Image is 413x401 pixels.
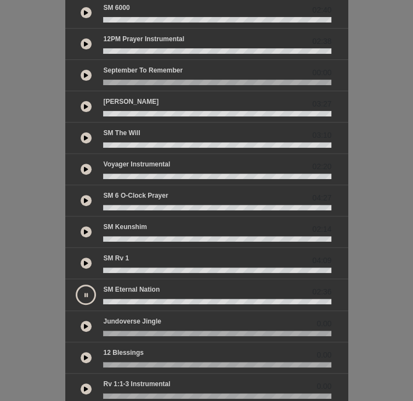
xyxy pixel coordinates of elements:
[103,348,143,358] p: 12 Blessings
[316,349,331,361] span: 0.00
[103,128,140,138] p: SM The Will
[312,4,331,16] span: 02:40
[103,222,146,232] p: SM Keunshim
[312,36,331,47] span: 02:38
[312,67,331,79] span: 00:00
[103,3,129,13] p: SM 6000
[103,34,184,44] p: 12PM Prayer Instrumental
[312,286,331,298] span: 02:36
[103,316,161,326] p: Jundoverse Jingle
[312,255,331,266] span: 04:09
[103,285,160,294] p: SM Eternal Nation
[103,253,129,263] p: SM Rv 1
[312,224,331,235] span: 02:14
[312,161,331,172] span: 02:20
[312,192,331,204] span: 04:27
[103,97,159,107] p: [PERSON_NAME]
[103,191,168,200] p: SM 6 o-clock prayer
[312,130,331,141] span: 03:10
[316,381,331,392] span: 0.00
[312,98,331,110] span: 03:27
[103,65,183,75] p: September to Remember
[316,318,331,330] span: 0.00
[103,159,170,169] p: Voyager Instrumental
[103,379,170,389] p: Rv 1:1-3 Instrumental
